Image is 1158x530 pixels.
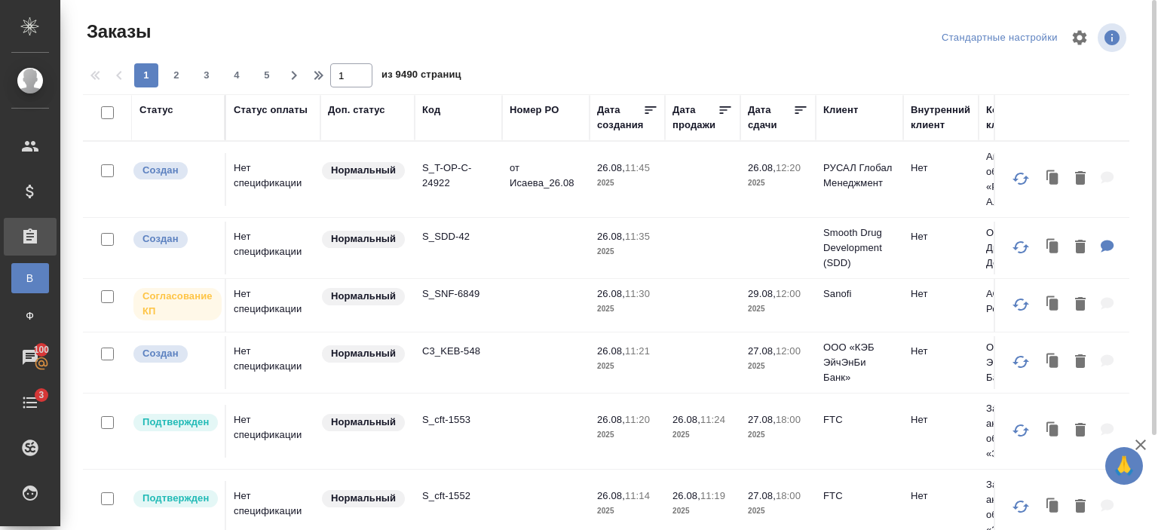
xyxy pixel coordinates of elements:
[422,412,495,427] p: S_cft-1553
[748,176,808,191] p: 2025
[320,229,407,250] div: Статус по умолчанию для стандартных заказов
[331,346,396,361] p: Нормальный
[195,63,219,87] button: 3
[4,339,57,376] a: 100
[938,26,1061,50] div: split button
[422,286,495,302] p: S_SNF-6849
[164,68,188,83] span: 2
[320,489,407,509] div: Статус по умолчанию для стандартных заказов
[142,289,213,319] p: Согласование КП
[823,412,896,427] p: FTC
[748,427,808,443] p: 2025
[255,68,279,83] span: 5
[597,244,657,259] p: 2025
[1039,164,1068,195] button: Клонировать
[1098,23,1129,52] span: Посмотреть информацию
[986,286,1058,317] p: АО "Санофи Россия"
[911,161,971,176] p: Нет
[19,308,41,323] span: Ф
[748,288,776,299] p: 29.08,
[597,302,657,317] p: 2025
[320,344,407,364] div: Статус по умолчанию для стандартных заказов
[672,427,733,443] p: 2025
[139,103,173,118] div: Статус
[422,344,495,359] p: C3_KEB-548
[225,63,249,87] button: 4
[29,388,53,403] span: 3
[625,490,650,501] p: 11:14
[597,288,625,299] p: 26.08,
[4,384,57,421] a: 3
[597,359,657,374] p: 2025
[1039,347,1068,378] button: Клонировать
[1068,232,1093,263] button: Удалить
[672,103,718,133] div: Дата продажи
[320,412,407,433] div: Статус по умолчанию для стандартных заказов
[776,490,801,501] p: 18:00
[1111,450,1137,482] span: 🙏
[1105,447,1143,485] button: 🙏
[597,490,625,501] p: 26.08,
[748,359,808,374] p: 2025
[748,302,808,317] p: 2025
[1003,286,1039,323] button: Обновить
[1068,415,1093,446] button: Удалить
[1003,489,1039,525] button: Обновить
[234,103,308,118] div: Статус оплаты
[510,103,559,118] div: Номер PO
[226,336,320,389] td: Нет спецификации
[328,103,385,118] div: Доп. статус
[776,414,801,425] p: 18:00
[823,103,858,118] div: Клиент
[164,63,188,87] button: 2
[597,345,625,357] p: 26.08,
[422,229,495,244] p: S_SDD-42
[1068,492,1093,522] button: Удалить
[625,345,650,357] p: 11:21
[11,263,49,293] a: В
[986,401,1058,461] p: Закрытое акционерное общество «ЗОЛОТА...
[195,68,219,83] span: 3
[132,489,217,509] div: Выставляет КМ после уточнения всех необходимых деталей и получения согласия клиента на запуск. С ...
[132,344,217,364] div: Выставляется автоматически при создании заказа
[1039,232,1068,263] button: Клонировать
[625,162,650,173] p: 11:45
[1003,161,1039,197] button: Обновить
[597,103,643,133] div: Дата создания
[748,504,808,519] p: 2025
[1039,492,1068,522] button: Клонировать
[776,162,801,173] p: 12:20
[1039,290,1068,320] button: Клонировать
[776,345,801,357] p: 12:00
[597,231,625,242] p: 26.08,
[1003,412,1039,449] button: Обновить
[597,162,625,173] p: 26.08,
[225,68,249,83] span: 4
[986,103,1058,133] div: Контрагент клиента
[748,162,776,173] p: 26.08,
[83,20,151,44] span: Заказы
[226,405,320,458] td: Нет спецификации
[142,415,209,430] p: Подтвержден
[1068,290,1093,320] button: Удалить
[748,103,793,133] div: Дата сдачи
[1039,415,1068,446] button: Клонировать
[625,231,650,242] p: 11:35
[748,414,776,425] p: 27.08,
[911,229,971,244] p: Нет
[625,288,650,299] p: 11:30
[320,161,407,181] div: Статус по умолчанию для стандартных заказов
[142,491,209,506] p: Подтвержден
[911,344,971,359] p: Нет
[226,222,320,274] td: Нет спецификации
[1003,229,1039,265] button: Обновить
[776,288,801,299] p: 12:00
[823,340,896,385] p: ООО «КЭБ ЭйчЭнБи Банк»
[11,301,49,331] a: Ф
[422,161,495,191] p: S_T-OP-C-24922
[1061,20,1098,56] span: Настроить таблицу
[597,504,657,519] p: 2025
[19,271,41,286] span: В
[823,161,896,191] p: РУСАЛ Глобал Менеджмент
[226,153,320,206] td: Нет спецификации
